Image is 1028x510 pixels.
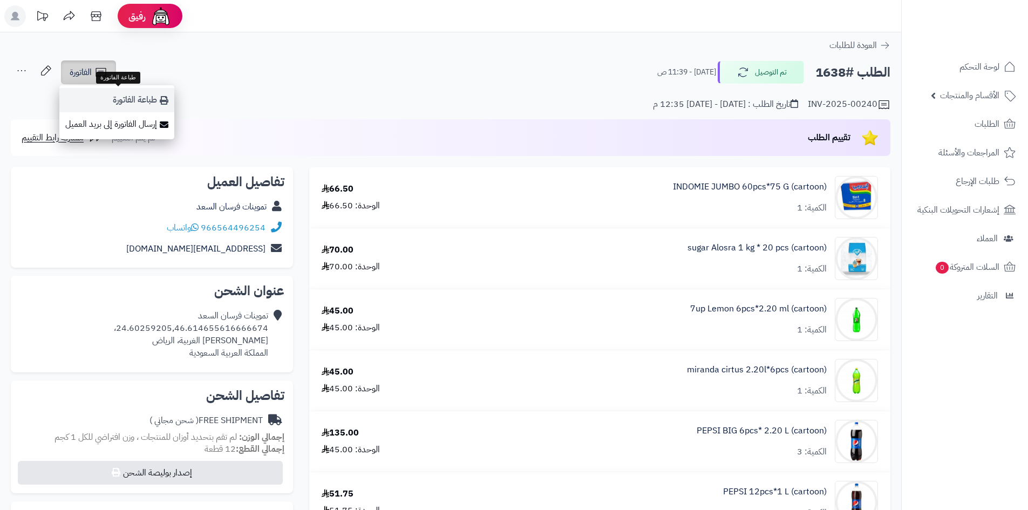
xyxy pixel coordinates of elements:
div: طباعة الفاتورة [96,72,140,84]
span: لم تقم بتحديد أوزان للمنتجات ، وزن افتراضي للكل 1 كجم [55,431,237,444]
a: إرسال الفاتورة إلى بريد العميل [59,112,174,137]
span: 0 [935,261,949,274]
div: 45.00 [322,305,353,317]
div: 135.00 [322,427,359,439]
span: المراجعات والأسئلة [938,145,999,160]
a: PEPSI BIG 6pcs* 2.20 L (cartoon) [697,425,827,437]
a: إشعارات التحويلات البنكية [908,197,1022,223]
a: لوحة التحكم [908,54,1022,80]
a: العملاء [908,226,1022,251]
span: طلبات الإرجاع [956,174,999,189]
span: تقييم الطلب [808,131,850,144]
a: مشاركة رابط التقييم [22,131,102,144]
div: 45.00 [322,366,353,378]
img: 1747541306-e6e5e2d5-9b67-463e-b81b-59a02ee4-90x90.jpg [835,298,877,341]
a: تموينات فرسان السعد [196,200,267,213]
div: الكمية: 1 [797,385,827,397]
div: 66.50 [322,183,353,195]
h2: الطلب #1638 [815,62,890,84]
a: طلبات الإرجاع [908,168,1022,194]
span: الطلبات [975,117,999,132]
div: الوحدة: 70.00 [322,261,380,273]
button: إصدار بوليصة الشحن [18,461,283,485]
span: الفاتورة [70,66,92,79]
span: العودة للطلبات [829,39,877,52]
a: واتساب [167,221,199,234]
div: تموينات فرسان السعد 24.60259205,46.614655616666674، [PERSON_NAME] الغربية، الرياض المملكة العربية... [114,310,268,359]
span: مشاركة رابط التقييم [22,131,84,144]
a: طباعة الفاتورة [59,88,174,112]
div: الكمية: 1 [797,202,827,214]
a: التقارير [908,283,1022,309]
span: إشعارات التحويلات البنكية [917,202,999,217]
a: الطلبات [908,111,1022,137]
a: miranda cirtus 2.20l*6pcs (cartoon) [687,364,827,376]
h2: تفاصيل العميل [19,175,284,188]
a: العودة للطلبات [829,39,890,52]
div: الكمية: 3 [797,446,827,458]
a: 7up Lemon 6pcs*2.20 ml (cartoon) [690,303,827,315]
span: الأقسام والمنتجات [940,88,999,103]
button: تم التوصيل [718,61,804,84]
div: FREE SHIPMENT [149,414,263,427]
strong: إجمالي القطع: [236,443,284,455]
div: تاريخ الطلب : [DATE] - [DATE] 12:35 م [653,98,798,111]
span: السلات المتروكة [935,260,999,275]
div: الكمية: 1 [797,263,827,275]
div: الوحدة: 66.50 [322,200,380,212]
div: INV-2025-00240 [808,98,890,111]
a: تحديثات المنصة [29,5,56,30]
a: [EMAIL_ADDRESS][DOMAIN_NAME] [126,242,265,255]
div: الكمية: 1 [797,324,827,336]
a: السلات المتروكة0 [908,254,1022,280]
div: الوحدة: 45.00 [322,322,380,334]
h2: عنوان الشحن [19,284,284,297]
span: التقارير [977,288,998,303]
a: PEPSI 12pcs*1 L (cartoon) [723,486,827,498]
div: 70.00 [322,244,353,256]
strong: إجمالي الوزن: [239,431,284,444]
img: 1747594021-514wrKpr-GL._AC_SL1500-90x90.jpg [835,420,877,463]
span: ( شحن مجاني ) [149,414,199,427]
img: ai-face.png [150,5,172,27]
img: 1747283225-Screenshot%202025-05-15%20072245-90x90.jpg [835,176,877,219]
h2: تفاصيل الشحن [19,389,284,402]
a: الفاتورة [61,60,116,84]
span: لوحة التحكم [959,59,999,74]
a: INDOMIE JUMBO 60pcs*75 G (cartoon) [673,181,827,193]
small: [DATE] - 11:39 ص [657,67,716,78]
img: 1747544486-c60db756-6ee7-44b0-a7d4-ec449800-90x90.jpg [835,359,877,402]
img: logo-2.png [955,12,1018,35]
a: المراجعات والأسئلة [908,140,1022,166]
span: رفيق [128,10,146,23]
a: 966564496254 [201,221,265,234]
div: الوحدة: 45.00 [322,383,380,395]
small: 12 قطعة [205,443,284,455]
img: 1747422643-H9NtV8ZjzdFc2NGcwko8EIkc2J63vLRu-90x90.jpg [835,237,877,280]
a: sugar Alosra 1 kg * 20 pcs (cartoon) [687,242,827,254]
div: 51.75 [322,488,353,500]
span: العملاء [977,231,998,246]
div: الوحدة: 45.00 [322,444,380,456]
